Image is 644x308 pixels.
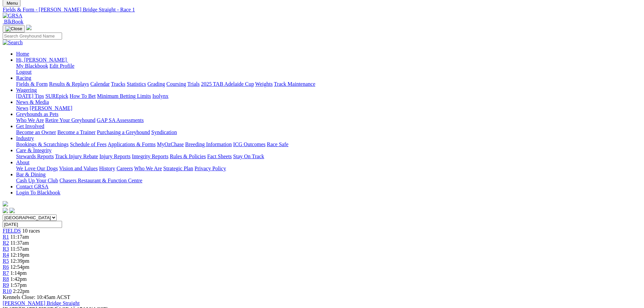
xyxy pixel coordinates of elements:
[16,75,31,81] a: Racing
[16,99,49,105] a: News & Media
[16,135,34,141] a: Industry
[233,153,264,159] a: Stay On Track
[59,166,98,171] a: Vision and Values
[3,221,62,228] input: Select date
[45,117,96,123] a: Retire Your Greyhound
[207,153,232,159] a: Fact Sheets
[16,153,641,160] div: Care & Integrity
[274,81,315,87] a: Track Maintenance
[16,87,37,93] a: Wagering
[70,93,96,99] a: How To Bet
[16,117,641,123] div: Greyhounds as Pets
[195,166,226,171] a: Privacy Policy
[10,252,30,258] span: 12:19pm
[13,288,30,294] span: 2:22pm
[16,184,48,189] a: Contact GRSA
[166,81,186,87] a: Coursing
[30,105,72,111] a: [PERSON_NAME]
[3,288,12,294] a: R10
[16,69,32,75] a: Logout
[16,63,641,75] div: Hi, [PERSON_NAME]
[3,208,8,213] img: facebook.svg
[16,51,29,57] a: Home
[5,26,22,32] img: Close
[16,81,641,87] div: Racing
[134,166,162,171] a: Who We Are
[3,33,62,40] input: Search
[3,234,9,240] a: R1
[3,276,9,282] a: R8
[3,282,9,288] a: R9
[16,57,67,63] span: Hi, [PERSON_NAME]
[16,160,30,165] a: About
[70,141,106,147] a: Schedule of Fees
[16,111,58,117] a: Greyhounds as Pets
[16,178,58,183] a: Cash Up Your Club
[201,81,254,87] a: 2025 TAB Adelaide Cup
[10,270,27,276] span: 1:14pm
[59,178,142,183] a: Chasers Restaurant & Function Centre
[152,93,168,99] a: Isolynx
[16,63,48,69] a: My Blackbook
[10,264,30,270] span: 12:54pm
[16,81,48,87] a: Fields & Form
[187,81,200,87] a: Trials
[3,270,9,276] span: R7
[90,81,110,87] a: Calendar
[3,294,70,300] span: Kennels Close: 10:45am ACST
[116,166,133,171] a: Careers
[55,153,98,159] a: Track Injury Rebate
[10,258,30,264] span: 12:39pm
[148,81,165,87] a: Grading
[10,234,29,240] span: 11:17am
[22,228,40,234] span: 10 races
[16,105,641,111] div: News & Media
[16,129,56,135] a: Become an Owner
[9,208,15,213] img: twitter.svg
[7,1,18,6] span: Menu
[3,264,9,270] a: R6
[3,40,23,46] img: Search
[97,93,151,99] a: Minimum Betting Limits
[3,246,9,252] span: R3
[10,246,29,252] span: 11:57am
[10,276,27,282] span: 1:42pm
[255,81,273,87] a: Weights
[49,81,89,87] a: Results & Replays
[99,166,115,171] a: History
[3,228,21,234] a: FIELDS
[163,166,193,171] a: Strategic Plan
[16,129,641,135] div: Get Involved
[3,258,9,264] a: R5
[50,63,74,69] a: Edit Profile
[16,166,641,172] div: About
[108,141,156,147] a: Applications & Forms
[57,129,96,135] a: Become a Trainer
[10,282,27,288] span: 1:57pm
[267,141,288,147] a: Race Safe
[185,141,232,147] a: Breeding Information
[3,252,9,258] a: R4
[16,153,54,159] a: Stewards Reports
[45,93,68,99] a: SUREpick
[151,129,177,135] a: Syndication
[3,7,641,13] a: Fields & Form - [PERSON_NAME] Bridge Straight - Race 1
[16,147,52,153] a: Care & Integrity
[3,201,8,206] img: logo-grsa-white.png
[3,240,9,246] span: R2
[16,105,28,111] a: News
[16,178,641,184] div: Bar & Dining
[16,123,44,129] a: Get Involved
[16,93,44,99] a: [DATE] Tips
[111,81,125,87] a: Tracks
[170,153,206,159] a: Rules & Policies
[16,117,44,123] a: Who We Are
[4,19,23,24] span: BlkBook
